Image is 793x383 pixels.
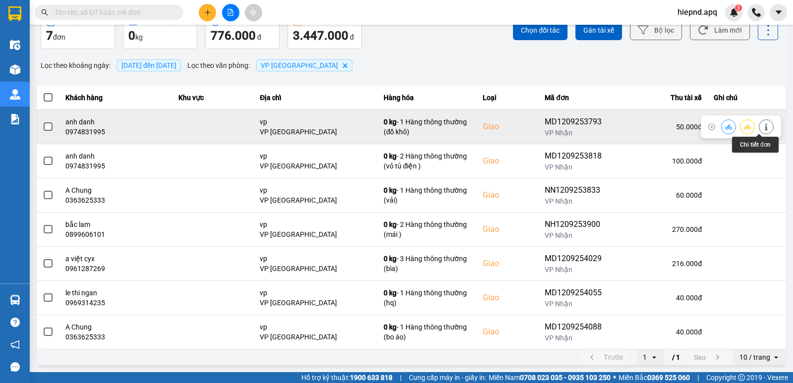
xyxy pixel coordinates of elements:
[204,9,211,16] span: plus
[65,229,167,239] div: 0899606101
[10,89,20,100] img: warehouse-icon
[545,150,607,162] div: MD1209253818
[738,374,745,381] span: copyright
[260,117,372,127] div: vp
[752,8,761,17] img: phone-icon
[34,42,115,68] span: [GEOGRAPHIC_DATA], [GEOGRAPHIC_DATA] ↔ [GEOGRAPHIC_DATA]
[771,352,772,362] input: Selected 10 / trang.
[287,11,362,49] button: Ví Ahamove3.447.000 đ
[205,11,280,49] button: Thu tài xế776.000 đ
[384,289,396,297] span: 0 kg
[545,230,607,240] div: VP Nhận
[65,298,167,308] div: 0969314235
[384,186,396,194] span: 0 kg
[619,293,702,303] div: 40.000 đ
[41,9,48,16] span: search
[46,29,53,43] span: 7
[580,350,629,365] button: previous page. current page 1 / 1
[690,20,750,40] button: Làm mới
[293,28,356,44] div: đ
[630,20,682,40] button: Bộ lọc
[10,318,20,327] span: question-circle
[172,86,254,110] th: Khu vực
[65,254,167,264] div: a việt cyx
[260,185,372,195] div: vp
[736,4,740,11] span: 3
[128,28,192,44] div: kg
[545,265,607,274] div: VP Nhận
[59,86,172,110] th: Khách hàng
[128,29,135,43] span: 0
[35,70,115,81] strong: PHIẾU GỬI HÀNG
[583,25,614,35] span: Gán tài xế
[65,288,167,298] div: le thi ngan
[575,20,622,40] button: Gán tài xế
[384,117,471,137] div: - 1 Hàng thông thường (đồ khô)
[545,162,607,172] div: VP Nhận
[732,137,779,153] div: Chi tiết đơn
[10,40,20,50] img: warehouse-icon
[222,4,239,21] button: file-add
[619,156,702,166] div: 100.000 đ
[65,161,167,171] div: 0974831995
[545,253,607,265] div: MD1209254029
[619,190,702,200] div: 60.000 đ
[688,350,730,365] button: next page. current page 1 / 1
[10,340,20,349] span: notification
[261,61,338,69] span: VP Cầu Yên Xuân
[65,185,167,195] div: A Chung
[260,229,372,239] div: VP [GEOGRAPHIC_DATA]
[483,292,533,304] div: Giao
[384,151,471,171] div: - 2 Hàng thông thường (vỏ tủ điện )
[260,151,372,161] div: vp
[187,60,250,71] span: Lọc theo văn phòng :
[250,9,257,16] span: aim
[545,116,607,128] div: MD1209253793
[260,332,372,342] div: VP [GEOGRAPHIC_DATA]
[513,20,567,40] button: Chọn đối tác
[211,28,274,44] div: đ
[521,25,560,35] span: Chọn đối tác
[770,4,787,21] button: caret-down
[489,372,611,383] span: Miền Nam
[65,151,167,161] div: anh danh
[672,351,680,363] span: / 1
[384,219,471,239] div: - 2 Hàng thông thường (mái )
[199,4,216,21] button: plus
[41,60,111,71] span: Lọc theo khoảng ngày :
[409,372,486,383] span: Cung cấp máy in - giấy in:
[545,196,607,206] div: VP Nhận
[647,374,690,382] strong: 0369 525 060
[5,35,31,84] img: logo
[65,127,167,137] div: 0974831995
[260,264,372,274] div: VP [GEOGRAPHIC_DATA]
[65,219,167,229] div: bắc lam
[117,59,181,71] span: [DATE] đến [DATE]
[254,86,378,110] th: Địa chỉ
[260,298,372,308] div: VP [GEOGRAPHIC_DATA]
[384,118,396,126] span: 0 kg
[545,287,607,299] div: MD1209254055
[650,353,658,361] svg: open
[121,61,176,69] span: 13/09/2025 đến 13/09/2025
[613,376,616,380] span: ⚪️
[545,128,607,138] div: VP Nhận
[384,322,471,342] div: - 1 Hàng thông thường (bo áo)
[483,223,533,235] div: Giao
[483,189,533,201] div: Giao
[739,352,770,362] div: 10 / trang
[40,8,111,40] strong: CHUYỂN PHÁT NHANH AN PHÚ QUÝ
[384,185,471,205] div: - 1 Hàng thông thường (vải)
[400,372,401,383] span: |
[46,28,110,44] div: đơn
[10,362,20,372] span: message
[10,295,20,305] img: warehouse-icon
[65,117,167,127] div: anh danh
[123,11,197,49] button: Khối lượng0kg
[301,372,393,383] span: Hỗ trợ kỹ thuật:
[384,220,396,228] span: 0 kg
[350,374,393,382] strong: 1900 633 818
[41,11,115,49] button: Tổng đơn7đơn
[619,224,702,234] div: 270.000 đ
[539,86,613,110] th: Mã đơn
